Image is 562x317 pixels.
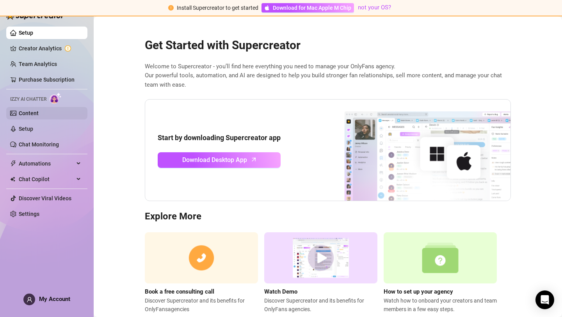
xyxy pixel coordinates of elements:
[19,141,59,148] a: Chat Monitoring
[264,288,297,295] strong: Watch Demo
[264,232,377,313] a: Watch DemoDiscover Supercreator and its benefits for OnlyFans agencies.
[177,5,258,11] span: Install Supercreator to get started
[384,232,497,283] img: setup agency guide
[264,296,377,313] span: Discover Supercreator and its benefits for OnlyFans agencies.
[158,152,281,168] a: Download Desktop Apparrow-up
[358,4,391,11] a: not your OS?
[264,232,377,283] img: supercreator demo
[19,157,74,170] span: Automations
[19,61,57,67] a: Team Analytics
[39,296,70,303] span: My Account
[264,5,270,11] span: apple
[182,155,247,165] span: Download Desktop App
[168,5,174,11] span: exclamation-circle
[145,38,511,53] h2: Get Started with Supercreator
[145,232,258,283] img: consulting call
[19,30,33,36] a: Setup
[145,232,258,313] a: Book a free consulting callDiscover Supercreator and its benefits for OnlyFansagencies
[261,3,354,12] a: Download for Mac Apple M Chip
[145,296,258,313] span: Discover Supercreator and its benefits for OnlyFans agencies
[19,42,81,55] a: Creator Analytics exclamation-circle
[384,296,497,313] span: Watch how to onboard your creators and team members in a few easy steps.
[19,110,39,116] a: Content
[50,93,62,104] img: AI Chatter
[27,297,32,303] span: user
[384,288,453,295] strong: How to set up your agency
[145,288,214,295] strong: Book a free consulting call
[249,155,258,164] span: arrow-up
[315,100,510,201] img: download app
[19,126,33,132] a: Setup
[19,195,71,201] a: Discover Viral Videos
[10,96,46,103] span: Izzy AI Chatter
[19,211,39,217] a: Settings
[273,4,351,12] span: Download for Mac Apple M Chip
[158,134,281,142] strong: Start by downloading Supercreator app
[19,173,74,185] span: Chat Copilot
[145,62,511,90] span: Welcome to Supercreator - you’ll find here everything you need to manage your OnlyFans agency. Ou...
[535,290,554,309] div: Open Intercom Messenger
[145,210,511,223] h3: Explore More
[10,176,15,182] img: Chat Copilot
[19,77,75,83] a: Purchase Subscription
[10,160,16,167] span: thunderbolt
[384,232,497,313] a: How to set up your agencyWatch how to onboard your creators and team members in a few easy steps.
